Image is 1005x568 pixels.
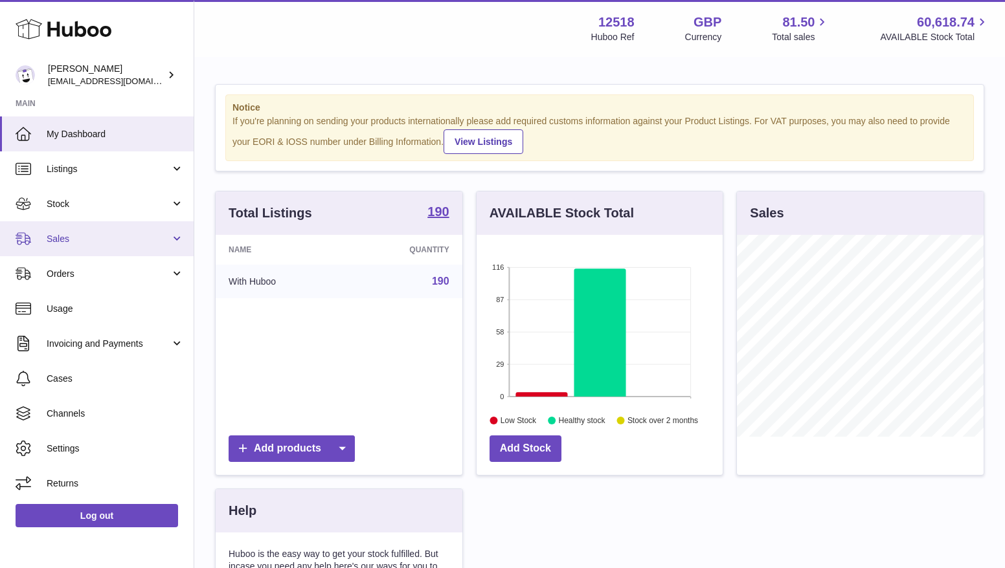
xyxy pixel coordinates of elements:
text: Stock over 2 months [627,416,698,425]
span: Stock [47,198,170,210]
strong: GBP [694,14,721,31]
span: Listings [47,163,170,175]
a: Add Stock [490,435,561,462]
div: Currency [685,31,722,43]
a: 60,618.74 AVAILABLE Stock Total [880,14,989,43]
span: My Dashboard [47,128,184,140]
text: Healthy stock [558,416,605,425]
div: If you're planning on sending your products internationally please add required customs informati... [232,115,967,154]
text: 29 [496,360,504,368]
a: Add products [229,435,355,462]
text: 116 [492,263,504,271]
a: 190 [427,205,449,221]
a: 81.50 Total sales [772,14,830,43]
a: Log out [16,504,178,527]
span: Usage [47,303,184,315]
strong: Notice [232,102,967,114]
a: View Listings [444,129,523,154]
h3: Total Listings [229,204,312,222]
text: 0 [500,393,504,400]
td: With Huboo [216,265,346,298]
th: Quantity [346,235,462,265]
span: Invoicing and Payments [47,338,170,350]
th: Name [216,235,346,265]
span: 60,618.74 [917,14,975,31]
div: [PERSON_NAME] [48,63,164,87]
span: Cases [47,373,184,385]
h3: Help [229,502,256,519]
div: Huboo Ref [591,31,635,43]
strong: 190 [427,205,449,218]
span: Total sales [772,31,830,43]
text: Low Stock [501,416,537,425]
span: Returns [47,477,184,490]
span: Settings [47,442,184,455]
h3: Sales [750,204,784,222]
span: Sales [47,233,170,245]
strong: 12518 [598,14,635,31]
span: 81.50 [782,14,815,31]
span: [EMAIL_ADDRESS][DOMAIN_NAME] [48,76,190,86]
span: AVAILABLE Stock Total [880,31,989,43]
h3: AVAILABLE Stock Total [490,204,634,222]
span: Orders [47,268,170,280]
a: 190 [432,276,449,287]
text: 87 [496,296,504,303]
text: 58 [496,328,504,336]
img: caitlin@fancylamp.co [16,65,35,85]
span: Channels [47,408,184,420]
